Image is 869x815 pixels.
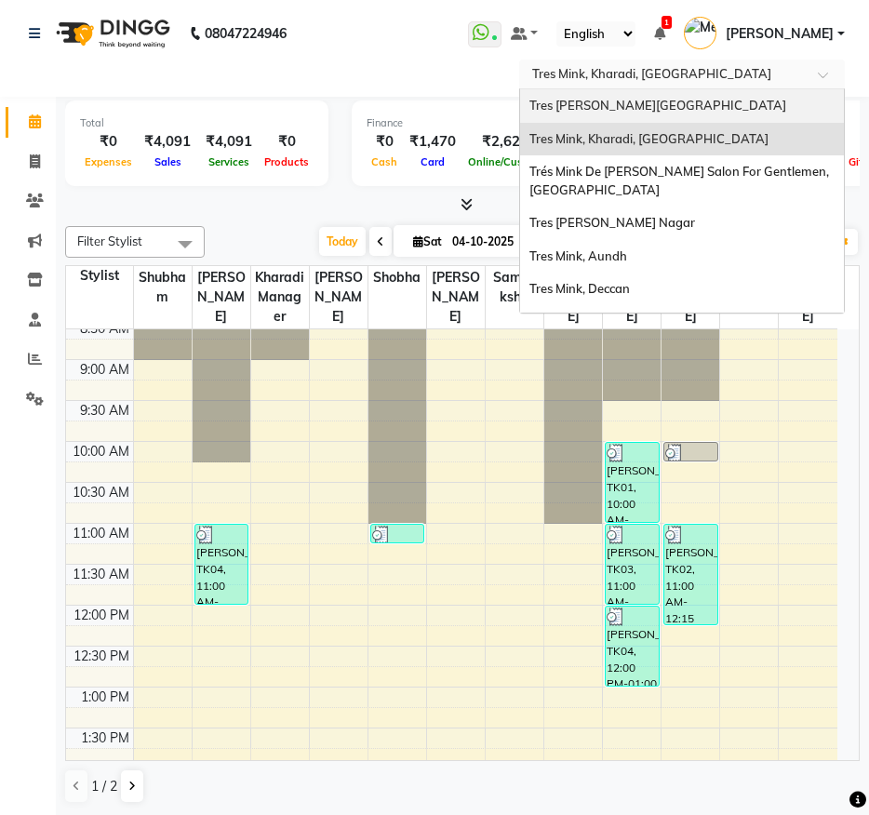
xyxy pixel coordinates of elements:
div: 8:30 AM [76,319,133,339]
div: [PERSON_NAME], TK01, 11:00 AM-11:15 AM, Threading - Eyebrows (Women) [371,525,424,542]
span: [PERSON_NAME] [310,266,368,328]
span: Tres Mink, Aundh [529,248,627,263]
span: Sameeksha [486,266,543,309]
div: ₹4,091 [137,131,198,153]
span: 1 [662,16,672,29]
div: 9:00 AM [76,360,133,380]
div: ₹2,621 [463,131,547,153]
div: 12:00 PM [70,606,133,625]
div: 12:30 PM [70,647,133,666]
div: 11:30 AM [69,565,133,584]
span: Services [204,155,254,168]
div: ₹1,470 [402,131,463,153]
div: Total [80,115,314,131]
div: [PERSON_NAME], TK02, 10:00 AM-10:15 AM, Pedicure - Exfoliating Regular [664,443,717,461]
span: Tres [PERSON_NAME] Nagar [529,215,695,230]
div: ₹4,091 [198,131,260,153]
span: Cash [367,155,402,168]
input: 2025-10-04 [447,228,540,256]
span: Trés Mink De [PERSON_NAME] Salon For Gentlemen, [GEOGRAPHIC_DATA] [529,164,832,197]
span: Kharadi Manager [251,266,309,328]
img: Meghana Kering [684,17,716,49]
div: 10:00 AM [69,442,133,461]
img: logo [47,7,175,60]
b: 08047224946 [205,7,287,60]
div: 9:30 AM [76,401,133,421]
ng-dropdown-panel: Options list [519,88,845,314]
div: Finance [367,115,641,131]
div: 1:30 PM [77,728,133,748]
div: [PERSON_NAME], TK02, 11:00 AM-12:15 PM, Nail Arts - Gel Polish (Hand),Nail - Cut & File [664,525,717,624]
span: [PERSON_NAME] [427,266,485,328]
div: 10:30 AM [69,483,133,502]
span: Card [416,155,449,168]
div: [PERSON_NAME], TK04, 12:00 PM-01:00 PM, Hair Cuts - [DEMOGRAPHIC_DATA] kid (Below 10 Years) [606,607,659,686]
div: [PERSON_NAME], TK03, 11:00 AM-12:00 PM, Hair Cuts - [DEMOGRAPHIC_DATA] kid (Below 10 Years) [606,525,659,604]
span: Shubham [134,266,192,309]
span: Expenses [80,155,137,168]
span: Online/Custom [463,155,547,168]
div: ₹0 [80,131,137,153]
span: Shobha [368,266,426,289]
span: Tres Mink, Kharadi, [GEOGRAPHIC_DATA] [529,131,769,146]
span: 1 / 2 [91,777,117,796]
div: ₹0 [260,131,314,153]
div: ₹0 [367,131,402,153]
div: [PERSON_NAME], TK04, 11:00 AM-12:00 PM, Hair Cuts - Sr. Salon Stylist (Women) [195,525,248,604]
div: [PERSON_NAME], TK01, 10:00 AM-11:00 AM, Styling - Blow-dry with Shampoo [606,443,659,522]
span: Today [319,227,366,256]
div: Stylist [66,266,133,286]
span: [PERSON_NAME] [193,266,250,328]
span: Tres Mink, Deccan [529,281,630,296]
div: 1:00 PM [77,688,133,707]
span: Sat [408,234,447,248]
span: [PERSON_NAME] [726,24,834,44]
a: 1 [654,25,665,42]
span: Products [260,155,314,168]
span: Tres [PERSON_NAME][GEOGRAPHIC_DATA] [529,98,786,113]
span: Filter Stylist [77,234,142,248]
div: 11:00 AM [69,524,133,543]
span: Sales [150,155,186,168]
